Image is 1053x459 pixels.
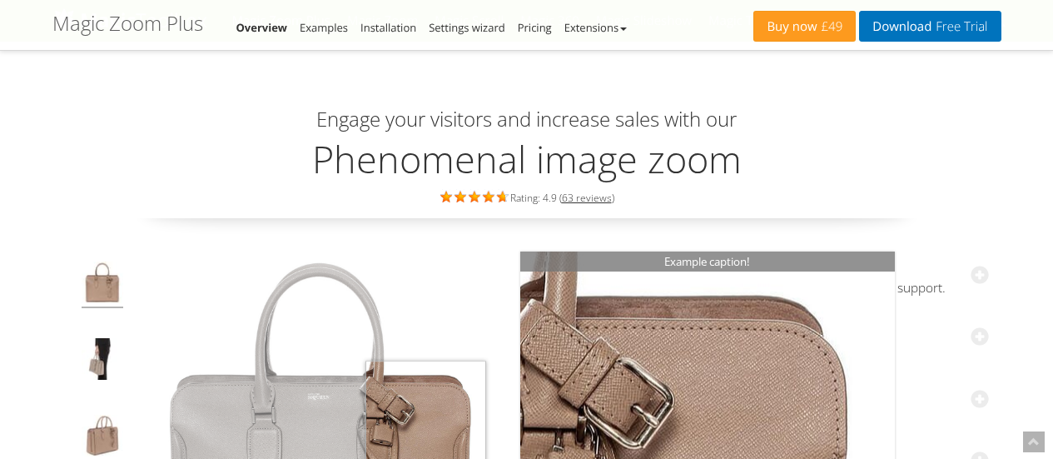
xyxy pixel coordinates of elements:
h3: Engage your visitors and increase sales with our [57,108,997,130]
a: Overview [236,20,288,35]
h1: Magic Zoom Plus [52,12,203,34]
a: Buy now£49 [753,11,856,42]
a: Examples [300,20,348,35]
span: £49 [817,20,843,33]
a: Settings wizard [429,20,505,35]
a: DownloadFree Trial [859,11,1001,42]
img: JavaScript image zoom example [82,338,123,385]
img: Product image zoom example [82,262,123,308]
span: Free Trial [931,20,987,33]
span: Beautifully refined and customizable with CSS [539,342,989,359]
a: Adaptive and responsiveFully responsive image zoomer with mobile gestures and retina support. [539,249,989,297]
span: Fully responsive image zoomer with mobile gestures and retina support. [539,280,989,297]
a: Used by the bestJoin the company of Google, Coca-Cola and 40,000+ others [539,373,989,421]
a: Installation [360,20,416,35]
a: Fast and sophisticatedBeautifully refined and customizable with CSS [539,311,989,358]
a: Pricing [518,20,552,35]
div: Rating: 4.9 ( ) [52,187,1001,206]
span: Join the company of Google, Coca-Cola and 40,000+ others [539,404,989,421]
a: 63 reviews [562,191,612,205]
a: Extensions [564,20,627,35]
h2: Phenomenal image zoom [52,138,1001,180]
